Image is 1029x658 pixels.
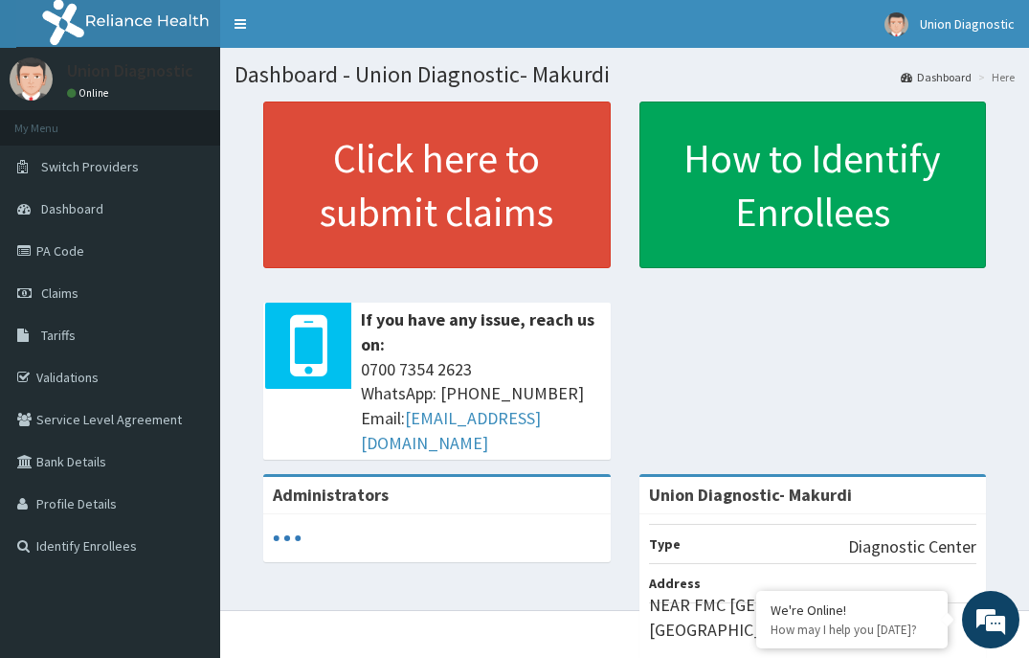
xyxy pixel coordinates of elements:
p: NEAR FMC [GEOGRAPHIC_DATA], [GEOGRAPHIC_DATA] AREA [649,593,977,642]
span: Dashboard [41,200,103,217]
span: 0700 7354 2623 WhatsApp: [PHONE_NUMBER] Email: [361,357,601,456]
b: Address [649,575,701,592]
p: How may I help you today? [771,622,933,638]
img: User Image [10,57,53,101]
a: Click here to submit claims [263,102,611,268]
b: If you have any issue, reach us on: [361,308,594,355]
h1: Dashboard - Union Diagnostic- Makurdi [235,62,1015,87]
li: Here [973,69,1015,85]
svg: audio-loading [273,524,302,553]
div: We're Online! [771,601,933,619]
strong: Union Diagnostic- Makurdi [649,484,852,506]
span: Tariffs [41,327,76,344]
a: [EMAIL_ADDRESS][DOMAIN_NAME] [361,407,541,454]
span: Union Diagnostic [920,15,1015,33]
span: Claims [41,284,78,302]
img: User Image [884,12,908,36]
b: Type [649,535,681,553]
a: Online [67,86,113,100]
p: Union Diagnostic [67,62,193,79]
a: Dashboard [901,69,972,85]
span: Switch Providers [41,158,139,175]
b: Administrators [273,484,389,506]
p: Diagnostic Center [848,534,976,559]
a: How to Identify Enrollees [639,102,987,268]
